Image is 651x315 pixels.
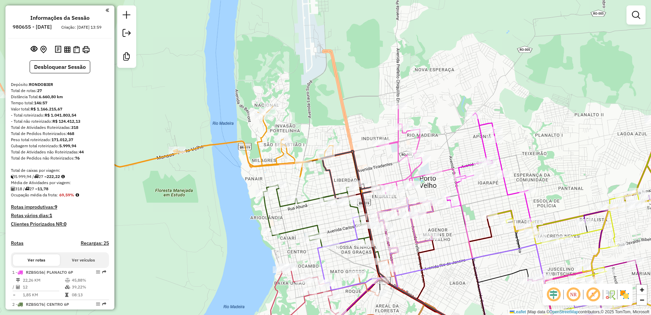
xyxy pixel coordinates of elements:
[11,100,109,106] div: Tempo total:
[71,125,78,130] strong: 318
[120,50,133,65] a: Criar modelo
[102,302,106,306] em: Rota exportada
[605,289,616,300] img: Fluxo de ruas
[12,302,69,307] span: 2 -
[31,106,62,111] strong: R$ 1.166.215,67
[102,270,106,274] em: Rota exportada
[11,94,109,100] div: Distância Total:
[11,187,15,191] i: Total de Atividades
[81,45,91,55] button: Imprimir Rotas
[63,45,72,54] button: Visualizar relatório de Roteirização
[11,112,109,118] div: - Total roteirizado:
[29,82,53,87] strong: RONDOBIER
[26,302,44,307] span: RZB5G76
[11,81,109,88] div: Depósito:
[120,8,133,24] a: Nova sessão e pesquisa
[11,186,109,192] div: 318 / 27 =
[51,137,73,142] strong: 171.012,37
[75,155,80,161] strong: 76
[619,289,630,300] img: Exibir/Ocultar setores
[11,174,109,180] div: 5.999,94 / 27 =
[53,44,63,55] button: Logs desbloquear sessão
[11,175,15,179] i: Cubagem total roteirizado
[52,119,80,124] strong: R$ 124.412,13
[640,285,644,294] span: +
[72,291,106,298] td: 08:13
[12,284,16,290] td: /
[37,88,42,93] strong: 27
[59,143,76,148] strong: 5.999,94
[44,302,69,307] span: | CENTRO 6P
[76,193,79,197] em: Média calculada utilizando a maior ocupação (%Peso ou %Cubagem) de cada rota da sessão. Rotas cro...
[16,278,20,282] i: Distância Total
[96,302,100,306] em: Opções
[65,293,68,297] i: Tempo total em rota
[30,15,90,21] h4: Informações da Sessão
[49,212,52,219] strong: 1
[59,24,104,30] div: Criação: [DATE] 13:59
[26,270,44,275] span: RZB5G56
[13,24,52,30] h6: 980655 - [DATE]
[12,291,16,298] td: =
[67,131,74,136] strong: 468
[79,149,84,154] strong: 44
[508,309,651,315] div: Map data © contributors,© 2025 TomTom, Microsoft
[11,143,109,149] div: Cubagem total roteirizado:
[34,175,38,179] i: Total de rotas
[65,278,70,282] i: % de utilização do peso
[13,254,60,266] button: Ver rotas
[11,204,109,210] h4: Rotas improdutivas:
[11,155,109,161] div: Total de Pedidos não Roteirizados:
[565,286,582,303] span: Ocultar NR
[96,270,100,274] em: Opções
[34,100,47,105] strong: 146:57
[640,296,644,304] span: −
[11,149,109,155] div: Total de Atividades não Roteirizadas:
[81,240,109,246] h4: Recargas: 25
[629,8,643,22] a: Exibir filtros
[585,286,601,303] span: Exibir rótulo
[64,221,66,227] strong: 0
[60,254,107,266] button: Ver veículos
[22,277,65,284] td: 22,26 KM
[22,291,65,298] td: 1,85 KM
[16,285,20,289] i: Total de Atividades
[72,277,106,284] td: 45,88%
[11,167,109,174] div: Total de caixas por viagem:
[37,186,48,191] strong: 11,78
[25,187,29,191] i: Total de rotas
[22,284,65,290] td: 12
[45,112,76,118] strong: R$ 1.041.803,54
[11,118,109,124] div: - Total não roteirizado:
[11,137,109,143] div: Peso total roteirizado:
[44,270,73,275] span: | PLANALTO 6P
[550,310,578,314] a: OpenStreetMap
[11,131,109,137] div: Total de Pedidos Roteirizados:
[30,60,90,73] button: Desbloquear Sessão
[637,295,647,305] a: Zoom out
[11,192,58,197] span: Ocupação média da frota:
[72,284,106,290] td: 39,22%
[39,94,63,99] strong: 6.660,80 km
[61,175,65,179] i: Meta Caixas/viagem: 1,00 Diferença: 221,22
[72,45,81,55] button: Visualizar Romaneio
[11,221,109,227] h4: Clientes Priorizados NR:
[11,180,109,186] div: Média de Atividades por viagem:
[527,310,528,314] span: |
[510,310,526,314] a: Leaflet
[11,88,109,94] div: Total de rotas:
[11,124,109,131] div: Total de Atividades Roteirizadas:
[637,285,647,295] a: Zoom in
[47,174,60,179] strong: 222,22
[65,285,70,289] i: % de utilização da cubagem
[39,44,48,55] button: Centralizar mapa no depósito ou ponto de apoio
[12,270,73,275] span: 1 -
[11,213,109,219] h4: Rotas vários dias:
[106,6,109,14] a: Clique aqui para minimizar o painel
[29,44,39,55] button: Exibir sessão original
[120,26,133,42] a: Exportar sessão
[11,240,23,246] a: Rotas
[59,192,74,197] strong: 69,59%
[545,286,562,303] span: Ocultar deslocamento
